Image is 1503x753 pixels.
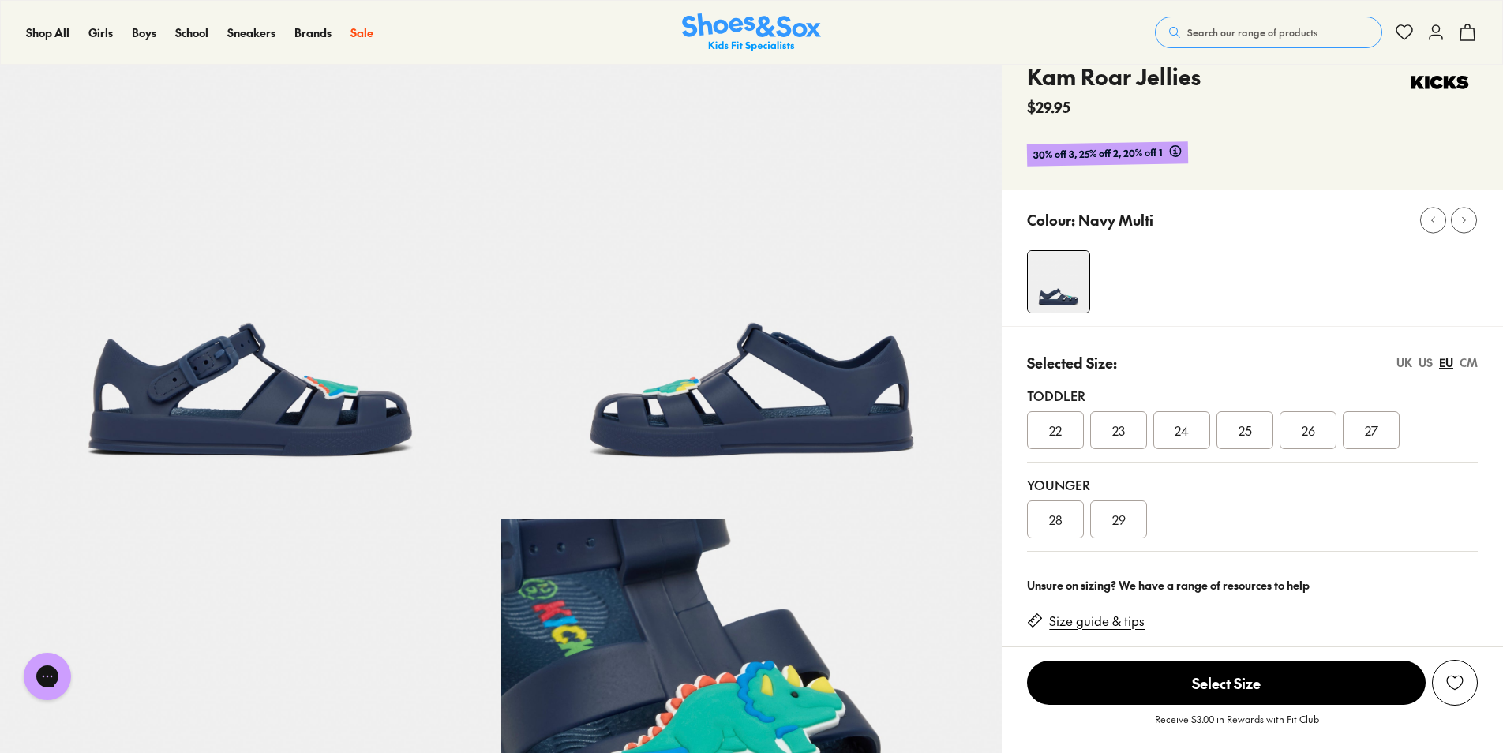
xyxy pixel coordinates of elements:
div: Unsure on sizing? We have a range of resources to help [1027,577,1478,594]
div: Younger [1027,475,1478,494]
span: Girls [88,24,113,40]
img: SNS_Logo_Responsive.svg [682,13,821,52]
div: UK [1396,354,1412,371]
span: 29 [1112,510,1126,529]
span: Search our range of products [1187,25,1317,39]
span: 26 [1302,421,1315,440]
p: Navy Multi [1078,209,1153,230]
div: Toddler [1027,386,1478,405]
div: CM [1460,354,1478,371]
span: Sneakers [227,24,275,40]
a: Sale [350,24,373,41]
span: 23 [1112,421,1125,440]
span: 30% off 3, 25% off 2, 20% off 1 [1033,144,1163,163]
span: 25 [1239,421,1252,440]
a: Sneakers [227,24,275,41]
span: $29.95 [1027,96,1070,118]
img: Vendor logo [1402,60,1478,107]
span: Select Size [1027,661,1426,705]
a: Size guide & tips [1049,613,1145,630]
h4: Kam Roar Jellies [1027,60,1201,93]
a: Shoes & Sox [682,13,821,52]
a: Brands [294,24,332,41]
iframe: Gorgias live chat messenger [16,647,79,706]
span: 24 [1175,421,1189,440]
span: School [175,24,208,40]
button: Add to Wishlist [1432,660,1478,706]
p: Selected Size: [1027,352,1117,373]
button: Search our range of products [1155,17,1382,48]
a: Boys [132,24,156,41]
span: Boys [132,24,156,40]
a: Shop All [26,24,69,41]
div: US [1419,354,1433,371]
span: 22 [1049,421,1062,440]
p: Colour: [1027,209,1075,230]
a: School [175,24,208,41]
img: 4-561672_1 [1028,251,1089,313]
p: Receive $3.00 in Rewards with Fit Club [1155,712,1319,740]
img: 5-561673_1 [501,17,1003,519]
span: 28 [1049,510,1063,529]
span: Sale [350,24,373,40]
span: 27 [1365,421,1378,440]
button: Select Size [1027,660,1426,706]
div: EU [1439,354,1453,371]
span: Shop All [26,24,69,40]
span: Brands [294,24,332,40]
a: Girls [88,24,113,41]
